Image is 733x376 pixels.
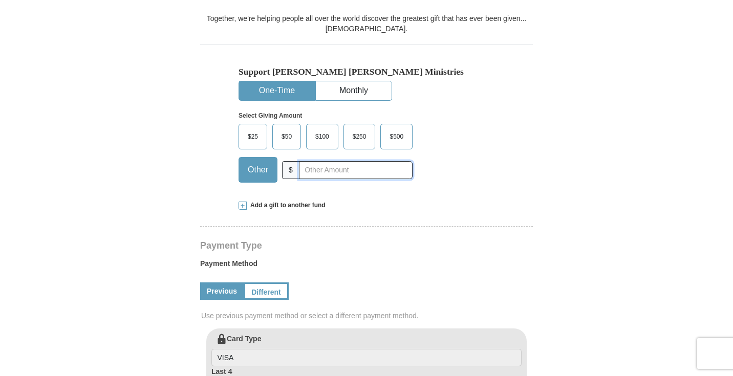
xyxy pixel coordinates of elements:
[299,161,413,179] input: Other Amount
[200,13,533,34] div: Together, we're helping people all over the world discover the greatest gift that has ever been g...
[276,129,297,144] span: $50
[384,129,408,144] span: $500
[244,282,289,300] a: Different
[201,311,534,321] span: Use previous payment method or select a different payment method.
[200,282,244,300] a: Previous
[282,161,299,179] span: $
[211,349,522,366] input: Card Type
[211,334,522,366] label: Card Type
[200,241,533,250] h4: Payment Type
[310,129,334,144] span: $100
[316,81,392,100] button: Monthly
[247,201,326,210] span: Add a gift to another fund
[239,67,494,77] h5: Support [PERSON_NAME] [PERSON_NAME] Ministries
[243,162,273,178] span: Other
[348,129,372,144] span: $250
[239,81,315,100] button: One-Time
[200,258,533,274] label: Payment Method
[243,129,263,144] span: $25
[239,112,302,119] strong: Select Giving Amount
